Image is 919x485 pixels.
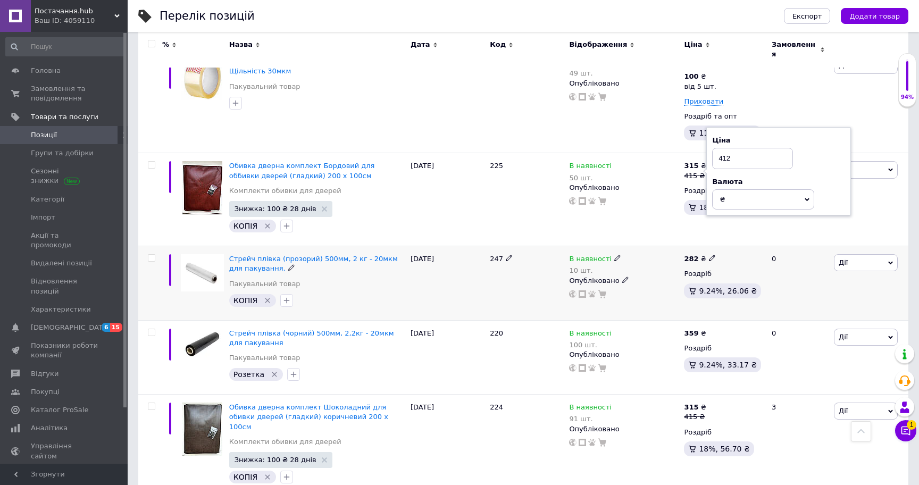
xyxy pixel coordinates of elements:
div: 94% [899,94,916,101]
span: Видалені позиції [31,258,92,268]
span: 6 [102,323,110,332]
span: Відображення [569,40,627,49]
div: Роздріб [684,428,763,437]
span: % [162,40,169,49]
b: 315 [684,162,698,170]
b: 315 [684,403,698,411]
div: [DATE] [408,320,487,395]
span: Позиції [31,130,57,140]
span: Знижка: 100 ₴ 28 днів [235,205,316,212]
span: Покупці [31,387,60,397]
a: Стрейч плівка (прозорий) 500мм, 2 кг - 20мкм для пакування. [229,255,398,272]
span: Акції та промокоди [31,231,98,250]
span: Приховати [684,97,723,106]
span: Ціна [684,40,702,49]
span: Дії [839,258,848,266]
b: 100 [684,72,698,80]
div: 415 ₴ [684,171,706,181]
span: Управління сайтом [31,441,98,461]
span: Розетка [233,370,264,379]
span: Каталог ProSale [31,405,88,415]
svg: Видалити мітку [263,473,272,481]
img: Скотч прозрачный упаковочный 45мм х 300м Плотность 30мкм [181,57,224,100]
span: 1 [907,420,916,430]
a: Комплекти обивки для дверей [229,186,341,196]
span: Дії [839,407,848,415]
span: Постачання.hub [35,6,114,16]
span: 18%, 56.70 ₴ [699,203,749,212]
span: Обивка дверна комплект Бордовий для оббивки дверей (гладкий) 200 х 100см [229,162,375,179]
div: 415 ₴ [684,412,706,422]
span: 247 [490,255,503,263]
span: Замовлення та повідомлення [31,84,98,103]
span: Сезонні знижки [31,166,98,186]
a: Пакувальний товар [229,353,300,363]
div: 100 шт. [569,341,612,349]
div: [DATE] [408,246,487,321]
a: Комплекти обивки для дверей [229,437,341,447]
div: Роздріб [684,344,763,353]
div: Ціна [712,136,845,145]
span: 15 [110,323,122,332]
span: Замовлення [772,40,817,59]
span: 224 [490,403,503,411]
span: Експорт [792,12,822,20]
span: В наявності [569,255,612,266]
div: ₴ [684,161,706,171]
div: Опубліковано [569,350,679,359]
img: Обивка дверная комплект Бордовый для обивки дверей (гладкий) 200 х 100см [182,161,222,214]
span: Аналітика [31,423,68,433]
span: Відновлення позицій [31,277,98,296]
div: Опубліковано [569,183,679,193]
a: Стрейч плівка (чорний) 500мм, 2,2кг - 20мкм для пакування [229,329,394,347]
span: КОПІЯ [233,473,257,481]
span: 9.24%, 26.06 ₴ [699,287,757,295]
svg: Видалити мітку [270,370,279,379]
span: Дії [839,333,848,341]
span: 18%, 56.70 ₴ [699,445,749,453]
span: Відгуки [31,369,59,379]
button: Чат з покупцем1 [895,420,916,441]
div: 0 [765,320,831,395]
span: 9.24%, 33.17 ₴ [699,361,757,369]
span: Додати товар [849,12,900,20]
div: ₴ [684,403,706,412]
span: В наявності [569,329,612,340]
div: 0 [765,49,831,153]
svg: Видалити мітку [263,296,272,305]
span: ₴ [720,195,725,203]
div: Опубліковано [569,79,679,88]
span: Код [490,40,506,49]
span: Дата [411,40,430,49]
svg: Видалити мітку [263,222,272,230]
div: від 5 шт. [684,82,716,91]
div: Валюта [712,177,845,187]
span: Товари та послуги [31,112,98,122]
span: 220 [490,329,503,337]
div: 49 шт. [569,69,612,77]
div: ₴ [684,329,706,338]
div: Роздріб [684,186,763,196]
span: Знижка: 100 ₴ 28 днів [235,456,316,463]
span: Характеристики [31,305,91,314]
span: [DEMOGRAPHIC_DATA] [31,323,110,332]
a: Обивка дверна комплект Шоколадний для обивки дверей (гладкий) коричневий 200 х 100см [229,403,388,430]
div: Роздріб та опт [684,112,763,121]
button: Додати товар [841,8,908,24]
span: В наявності [569,162,612,173]
img: Обивка дверная комплект Шоколадный для обивки двери (гладкий) коричневый 200 х 100см [182,403,222,456]
span: КОПІЯ [233,222,257,230]
img: Стрейч пленка (черный) 500мм, 2,2кг – 20мкм для упаковки [181,329,224,359]
div: [DATE] [408,153,487,246]
div: [DATE] [408,49,487,153]
span: КОПІЯ [233,296,257,305]
input: Пошук [5,37,126,56]
span: Категорії [31,195,64,204]
span: 11.5%, 20.93 ₴ [699,129,757,137]
div: Перелік позицій [160,11,255,22]
span: Групи та добірки [31,148,94,158]
a: Пакувальний товар [229,279,300,289]
span: Назва [229,40,253,49]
